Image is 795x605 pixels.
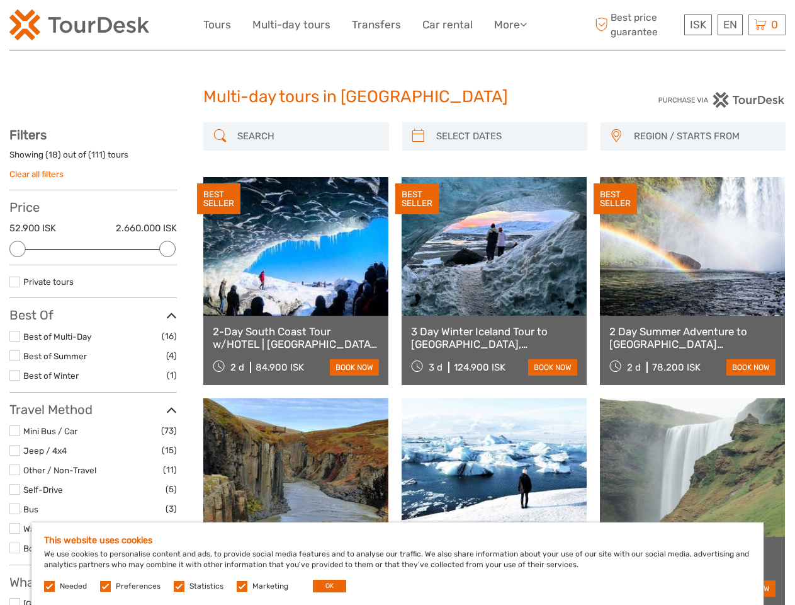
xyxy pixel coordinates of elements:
label: 111 [91,149,103,161]
h1: Multi-day tours in [GEOGRAPHIC_DATA] [203,87,592,107]
div: We use cookies to personalise content and ads, to provide social media features and to analyse ou... [31,522,764,605]
span: Best price guarantee [592,11,681,38]
img: 120-15d4194f-c635-41b9-a512-a3cb382bfb57_logo_small.png [9,9,149,40]
span: (2) [166,521,177,536]
a: Car rental [422,16,473,34]
a: Walking [23,524,53,534]
span: 0 [769,18,780,31]
a: Bus [23,504,38,514]
label: 2.660.000 ISK [116,222,177,235]
div: EN [718,14,743,35]
label: 18 [48,149,58,161]
span: 3 d [429,362,443,373]
a: book now [330,359,379,376]
a: book now [726,359,775,376]
img: PurchaseViaTourDesk.png [658,92,786,108]
h3: What do you want to see? [9,575,177,590]
button: OK [313,580,346,592]
label: Statistics [189,581,223,592]
div: BEST SELLER [395,183,439,215]
h3: Travel Method [9,402,177,417]
span: ISK [690,18,706,31]
span: (11) [163,463,177,477]
div: BEST SELLER [594,183,637,215]
div: 124.900 ISK [454,362,505,373]
span: (4) [166,349,177,363]
label: Marketing [252,581,288,592]
a: Best of Summer [23,351,87,361]
span: (73) [161,423,177,438]
a: Best of Multi-Day [23,331,91,342]
a: Private tours [23,277,74,287]
a: Tours [203,16,231,34]
a: Other / Non-Travel [23,465,96,475]
label: Preferences [116,581,161,592]
div: 78.200 ISK [652,362,701,373]
h3: Best Of [9,308,177,323]
button: REGION / STARTS FROM [628,126,779,147]
h3: Price [9,200,177,215]
a: Boat [23,543,42,553]
span: (3) [166,502,177,516]
a: 2-Day South Coast Tour w/HOTEL | [GEOGRAPHIC_DATA], [GEOGRAPHIC_DATA], [GEOGRAPHIC_DATA] & Waterf... [213,325,379,351]
a: More [494,16,527,34]
div: BEST SELLER [197,183,240,215]
a: Clear all filters [9,169,64,179]
a: Best of Winter [23,371,79,381]
a: Transfers [352,16,401,34]
a: Multi-day tours [252,16,330,34]
a: Jeep / 4x4 [23,446,67,456]
label: Needed [60,581,87,592]
span: (15) [162,443,177,458]
a: 3 Day Winter Iceland Tour to [GEOGRAPHIC_DATA], [GEOGRAPHIC_DATA], [GEOGRAPHIC_DATA] and [GEOGRAP... [411,325,577,351]
input: SELECT DATES [431,125,581,147]
div: Showing ( ) out of ( ) tours [9,149,177,168]
strong: Filters [9,127,47,142]
span: (1) [167,368,177,383]
label: 52.900 ISK [9,222,56,235]
a: 2 Day Summer Adventure to [GEOGRAPHIC_DATA] [GEOGRAPHIC_DATA], Glacier Hiking, [GEOGRAPHIC_DATA],... [609,325,775,351]
h5: This website uses cookies [44,535,751,546]
a: Self-Drive [23,485,63,495]
span: 2 d [230,362,244,373]
input: SEARCH [232,125,382,147]
a: book now [528,359,577,376]
a: Mini Bus / Car [23,426,77,436]
span: (5) [166,482,177,497]
span: 2 d [627,362,641,373]
span: (16) [162,329,177,343]
div: 84.900 ISK [256,362,304,373]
